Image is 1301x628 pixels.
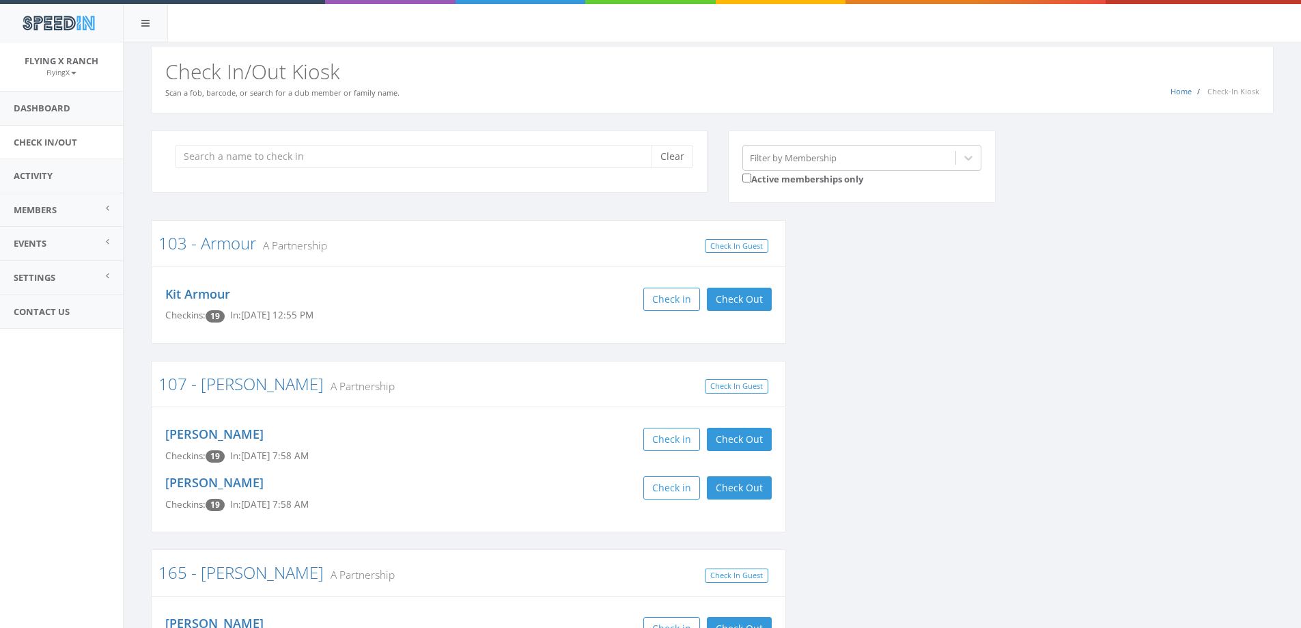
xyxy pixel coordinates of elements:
[705,379,768,394] a: Check In Guest
[705,239,768,254] a: Check In Guest
[206,499,225,511] span: Checkin count
[158,561,324,584] a: 165 - [PERSON_NAME]
[25,55,98,67] span: Flying X Ranch
[324,567,395,582] small: A Partnership
[46,66,76,78] a: FlyingX
[158,372,324,395] a: 107 - [PERSON_NAME]
[165,60,1259,83] h2: Check In/Out Kiosk
[14,237,46,249] span: Events
[230,309,313,321] span: In: [DATE] 12:55 PM
[230,498,309,510] span: In: [DATE] 7:58 AM
[158,232,256,254] a: 103 - Armour
[206,310,225,323] span: Checkin count
[165,309,206,321] span: Checkins:
[707,476,772,500] button: Check Out
[324,379,395,394] small: A Partnership
[1207,86,1259,96] span: Check-In Kiosk
[14,305,70,318] span: Contact Us
[165,426,264,442] a: [PERSON_NAME]
[165,450,206,462] span: Checkins:
[742,171,863,186] label: Active memberships only
[165,87,400,98] small: Scan a fob, barcode, or search for a club member or family name.
[14,204,57,216] span: Members
[750,151,837,164] div: Filter by Membership
[206,450,225,463] span: Checkin count
[643,476,700,500] button: Check in
[16,10,101,36] img: speedin_logo.png
[165,474,264,491] a: [PERSON_NAME]
[742,174,751,182] input: Active memberships only
[256,238,327,253] small: A Partnership
[707,288,772,311] button: Check Out
[643,428,700,451] button: Check in
[14,271,55,284] span: Settings
[175,145,662,168] input: Search a name to check in
[165,498,206,510] span: Checkins:
[705,569,768,583] a: Check In Guest
[707,428,772,451] button: Check Out
[46,68,76,77] small: FlyingX
[652,145,693,168] button: Clear
[165,286,230,302] a: Kit Armour
[1171,86,1192,96] a: Home
[643,288,700,311] button: Check in
[230,450,309,462] span: In: [DATE] 7:58 AM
